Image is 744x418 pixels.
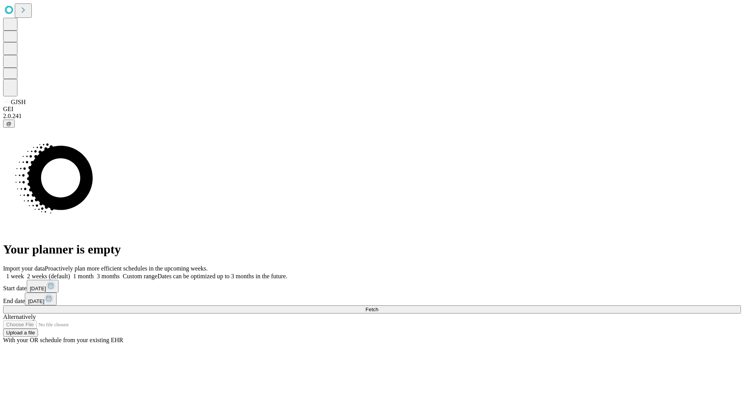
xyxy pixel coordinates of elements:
button: [DATE] [27,280,59,293]
span: Alternatively [3,313,36,320]
span: GJSH [11,99,26,105]
span: 1 month [73,273,94,279]
span: With your OR schedule from your existing EHR [3,337,123,343]
div: GEI [3,106,741,113]
span: 3 months [97,273,120,279]
span: @ [6,121,12,127]
div: 2.0.241 [3,113,741,120]
span: 2 weeks (default) [27,273,70,279]
button: Upload a file [3,329,38,337]
span: Dates can be optimized up to 3 months in the future. [157,273,287,279]
button: [DATE] [25,293,57,305]
span: Fetch [365,307,378,312]
div: End date [3,293,741,305]
h1: Your planner is empty [3,242,741,257]
button: Fetch [3,305,741,313]
span: Import your data [3,265,45,272]
div: Start date [3,280,741,293]
span: 1 week [6,273,24,279]
span: [DATE] [30,286,46,291]
span: [DATE] [28,298,44,304]
button: @ [3,120,15,128]
span: Custom range [123,273,157,279]
span: Proactively plan more efficient schedules in the upcoming weeks. [45,265,208,272]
